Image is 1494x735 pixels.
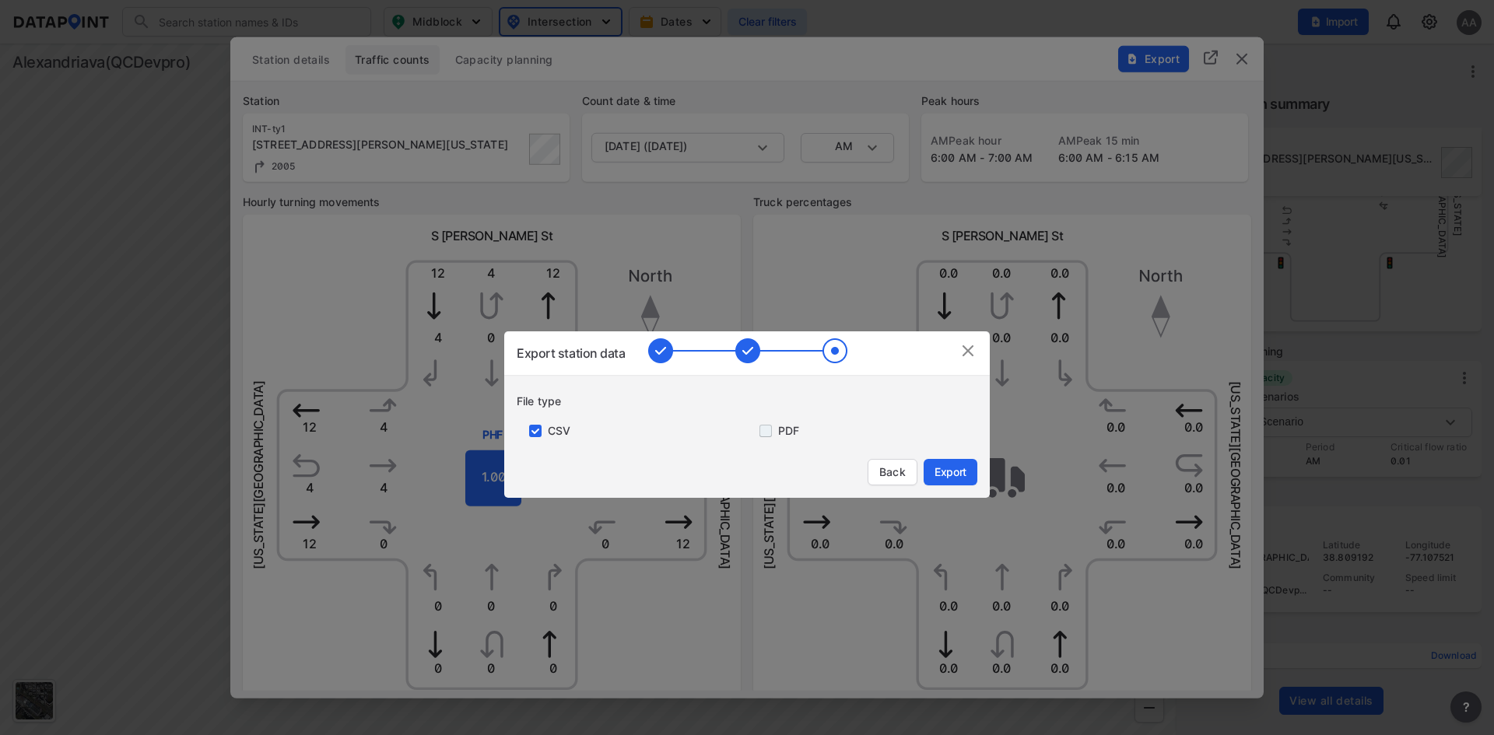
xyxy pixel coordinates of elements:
span: Back [878,464,907,480]
img: 1r8AAAAASUVORK5CYII= [648,338,847,363]
label: CSV [548,423,570,439]
div: File type [517,394,990,409]
div: Export station data [517,344,625,362]
img: IvGo9hDFjq0U70AQfCTEoVEAFwAAAAASUVORK5CYII= [959,341,977,360]
label: PDF [778,423,799,439]
span: Export [933,464,968,480]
